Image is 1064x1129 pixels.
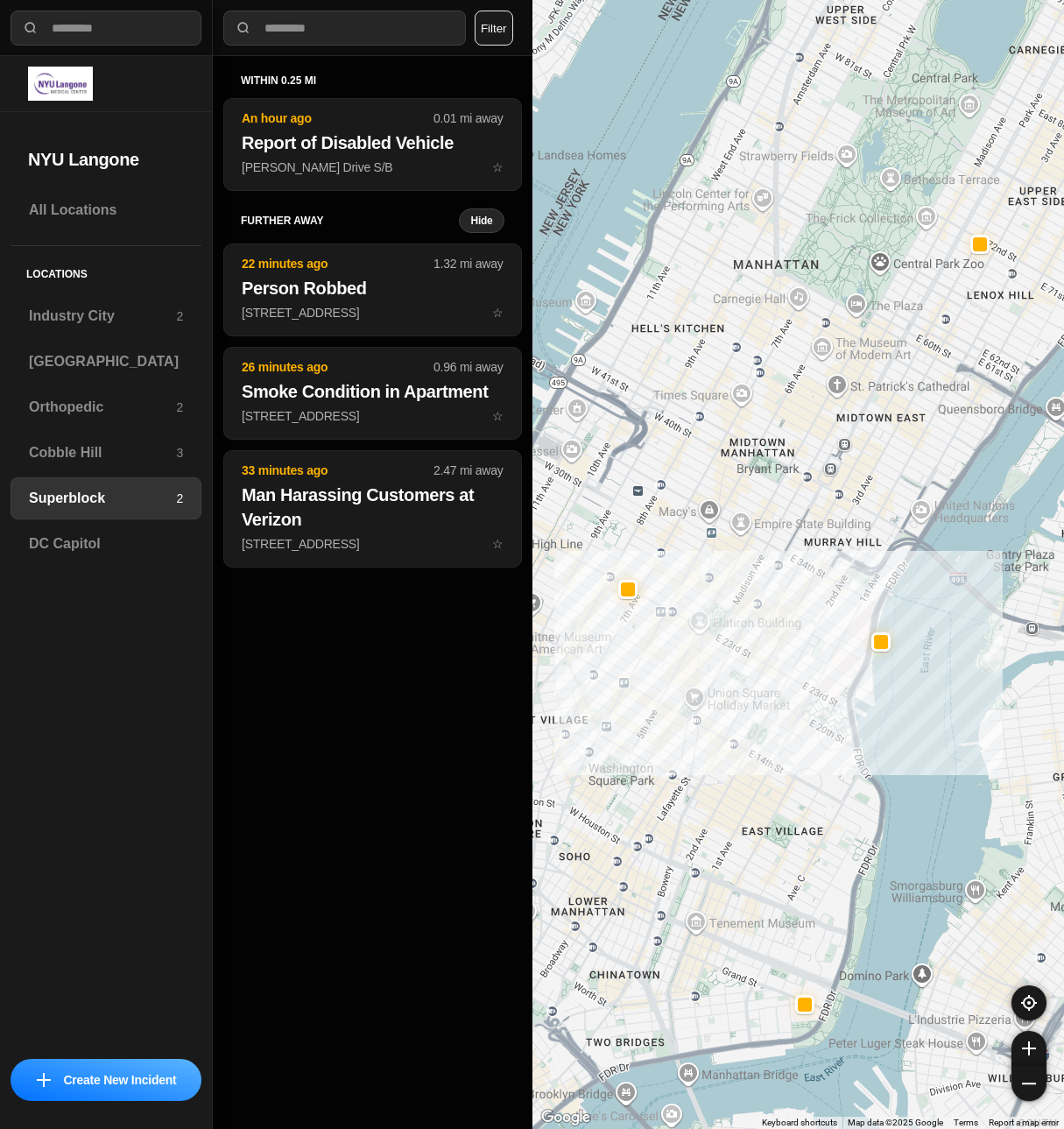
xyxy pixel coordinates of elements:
img: icon [37,1073,51,1087]
h2: Report of Disabled Vehicle [242,131,504,155]
h3: DC Capitol [29,533,183,554]
h5: within 0.25 mi [241,74,504,88]
span: star [492,537,504,551]
img: search [235,19,252,37]
a: Report a map error [989,1118,1059,1127]
img: logo [28,67,93,101]
h5: further away [241,214,459,228]
button: recenter [1011,985,1046,1020]
h3: [GEOGRAPHIC_DATA] [29,351,183,372]
p: 2.47 mi away [433,462,503,479]
button: 26 minutes ago0.96 mi awaySmoke Condition in Apartment[STREET_ADDRESS]star [223,347,522,440]
p: 0.96 mi away [433,358,503,376]
button: 33 minutes ago2.47 mi awayMan Harassing Customers at Verizon[STREET_ADDRESS]star [223,450,522,568]
h2: NYU Langone [28,147,184,172]
span: star [492,160,504,174]
img: Google [537,1106,595,1129]
h3: Superblock [29,488,176,509]
h2: Man Harassing Customers at Verizon [242,483,504,532]
img: search [22,19,39,37]
button: Filter [475,11,513,46]
a: Superblock2 [11,477,201,519]
button: An hour ago0.01 mi awayReport of Disabled Vehicle[PERSON_NAME] Drive S/Bstar [223,98,522,191]
h3: Cobble Hill [29,442,176,463]
span: Map data ©2025 Google [848,1118,943,1127]
img: zoom-out [1022,1076,1036,1090]
a: 33 minutes ago2.47 mi awayMan Harassing Customers at Verizon[STREET_ADDRESS]star [223,536,522,551]
h5: Locations [11,246,201,295]
p: 0.01 mi away [433,109,503,127]
p: 2 [176,490,183,507]
small: Hide [470,214,492,228]
p: 2 [176,399,183,416]
p: [STREET_ADDRESS] [242,535,504,553]
a: DC Capitol [11,523,201,565]
p: An hour ago [242,109,433,127]
span: star [492,306,504,320]
button: zoom-in [1011,1031,1046,1066]
p: 26 minutes ago [242,358,433,376]
p: 33 minutes ago [242,462,433,479]
p: 3 [176,444,183,462]
p: 2 [176,307,183,325]
button: iconCreate New Incident [11,1059,201,1101]
button: 22 minutes ago1.32 mi awayPerson Robbed[STREET_ADDRESS]star [223,243,522,336]
a: Orthopedic2 [11,386,201,428]
a: Industry City2 [11,295,201,337]
img: zoom-in [1022,1041,1036,1055]
h3: All Locations [29,200,183,221]
h3: Orthopedic [29,397,176,418]
a: 22 minutes ago1.32 mi awayPerson Robbed[STREET_ADDRESS]star [223,305,522,320]
button: zoom-out [1011,1066,1046,1101]
h3: Industry City [29,306,176,327]
h2: Person Robbed [242,276,504,300]
a: 26 minutes ago0.96 mi awaySmoke Condition in Apartment[STREET_ADDRESS]star [223,408,522,423]
a: All Locations [11,189,201,231]
img: recenter [1021,995,1037,1011]
a: Open this area in Google Maps (opens a new window) [537,1106,595,1129]
a: An hour ago0.01 mi awayReport of Disabled Vehicle[PERSON_NAME] Drive S/Bstar [223,159,522,174]
p: Create New Incident [63,1071,176,1089]
button: Keyboard shortcuts [762,1117,837,1129]
a: [GEOGRAPHIC_DATA] [11,341,201,383]
span: star [492,409,504,423]
p: 22 minutes ago [242,255,433,272]
p: [PERSON_NAME] Drive S/B [242,159,504,176]
a: Terms (opens in new tab) [954,1118,978,1127]
p: 1.32 mi away [433,255,503,272]
button: Hide [459,208,504,233]
p: [STREET_ADDRESS] [242,304,504,321]
p: [STREET_ADDRESS] [242,407,504,425]
h2: Smoke Condition in Apartment [242,379,504,404]
a: Cobble Hill3 [11,432,201,474]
